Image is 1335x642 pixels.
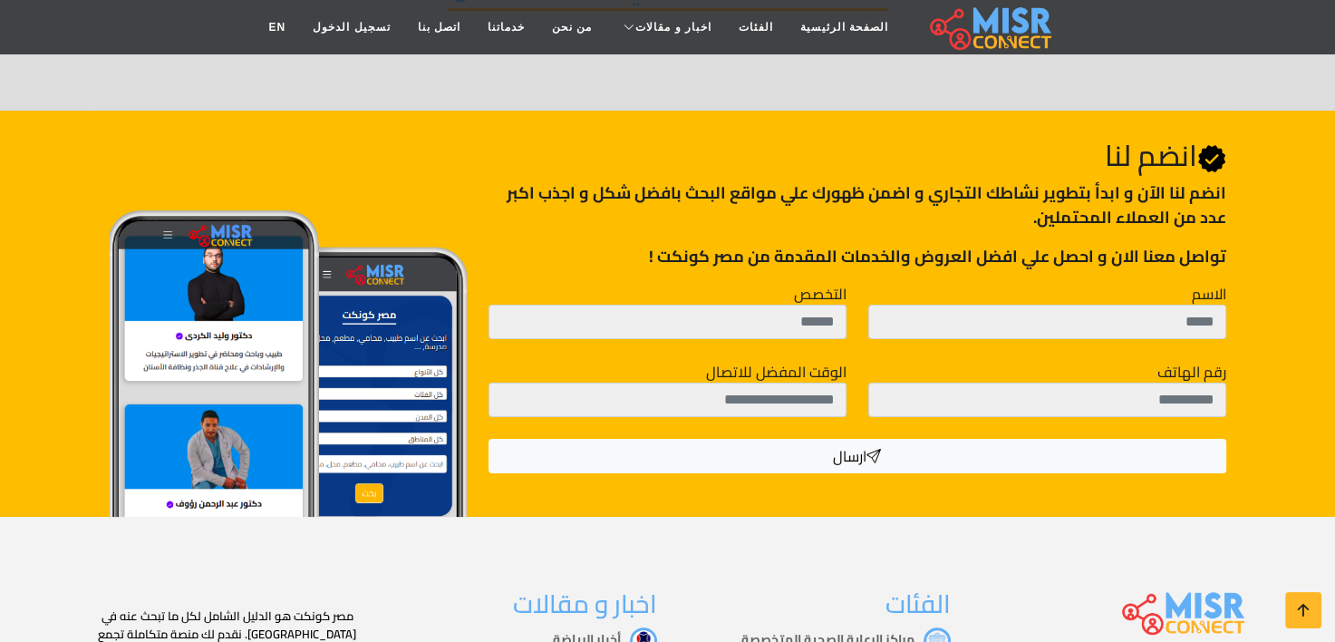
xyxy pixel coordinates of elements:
h3: الفئات [679,589,951,620]
a: خدماتنا [474,10,538,44]
label: الوقت المفضل للاتصال [706,361,846,383]
a: تسجيل الدخول [299,10,403,44]
img: main.misr_connect [1122,589,1243,635]
a: الفئات [725,10,787,44]
a: اتصل بنا [404,10,474,44]
span: اخبار و مقالات [635,19,711,35]
a: من نحن [538,10,605,44]
p: تواصل معنا الان و احصل علي افضل العروض والخدمات المقدمة من مصر كونكت ! [489,244,1225,268]
a: الصفحة الرئيسية [787,10,902,44]
label: التخصص [794,283,846,305]
label: رقم الهاتف [1157,361,1226,383]
p: انضم لنا اﻵن و ابدأ بتطوير نشاطك التجاري و اضمن ظهورك علي مواقع البحث بافضل شكل و اجذب اكبر عدد م... [489,180,1225,229]
a: EN [256,10,300,44]
img: main.misr_connect [930,5,1051,50]
a: اخبار و مقالات [605,10,725,44]
img: Join Misr Connect [110,210,468,545]
label: الاسم [1192,283,1226,305]
button: ارسال [489,439,1225,473]
h3: اخبار و مقالات [385,589,657,620]
h2: انضم لنا [489,138,1225,173]
svg: Verified account [1197,144,1226,173]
